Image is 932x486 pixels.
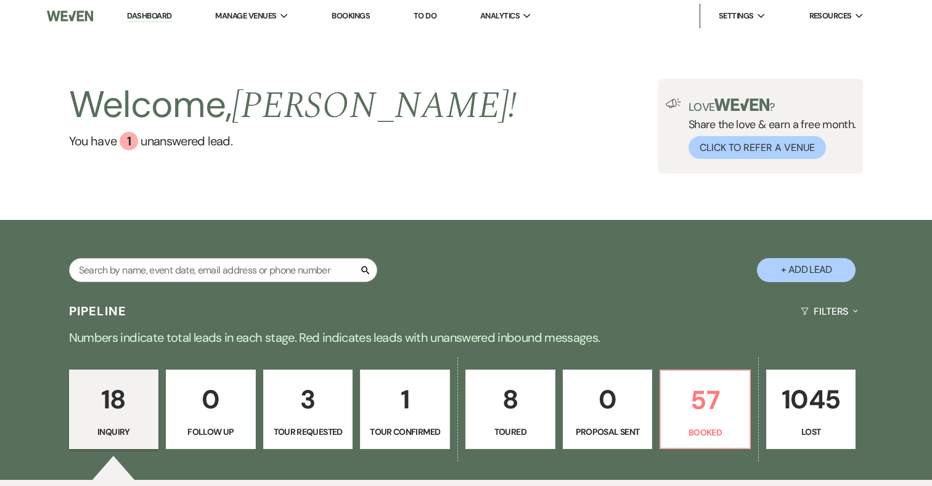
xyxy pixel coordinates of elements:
[166,370,256,450] a: 0Follow Up
[232,78,517,134] span: [PERSON_NAME] !
[473,425,547,439] p: Toured
[719,10,754,22] span: Settings
[774,425,848,439] p: Lost
[465,370,555,450] a: 8Toured
[681,99,856,159] div: Share the love & earn a free month.
[563,370,653,450] a: 0Proposal Sent
[796,295,863,328] button: Filters
[332,10,370,21] a: Bookings
[22,328,910,347] p: Numbers indicate total leads in each stage. Red indicates leads with unanswered inbound messages.
[480,10,520,22] span: Analytics
[271,425,345,439] p: Tour Requested
[368,425,442,439] p: Tour Confirmed
[69,79,517,132] h2: Welcome,
[414,10,436,21] a: To Do
[668,426,742,439] p: Booked
[668,379,742,421] p: 57
[660,370,751,450] a: 57Booked
[271,379,345,420] p: 3
[714,99,769,111] img: weven-logo-green.svg
[368,379,442,420] p: 1
[571,379,645,420] p: 0
[473,379,547,420] p: 8
[77,425,151,439] p: Inquiry
[47,3,93,29] img: Weven Logo
[215,10,276,22] span: Manage Venues
[666,99,681,108] img: loud-speaker-illustration.svg
[69,258,377,282] input: Search by name, event date, email address or phone number
[571,425,645,439] p: Proposal Sent
[757,258,856,282] button: + Add Lead
[766,370,856,450] a: 1045Lost
[174,379,248,420] p: 0
[809,10,852,22] span: Resources
[127,10,171,22] a: Dashboard
[120,132,138,150] div: 1
[689,136,826,159] button: Click to Refer a Venue
[77,379,151,420] p: 18
[69,370,159,450] a: 18Inquiry
[774,379,848,420] p: 1045
[263,370,353,450] a: 3Tour Requested
[689,99,856,113] p: Love ?
[174,425,248,439] p: Follow Up
[360,370,450,450] a: 1Tour Confirmed
[69,302,127,320] h3: Pipeline
[69,132,517,150] a: You have 1 unanswered lead.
